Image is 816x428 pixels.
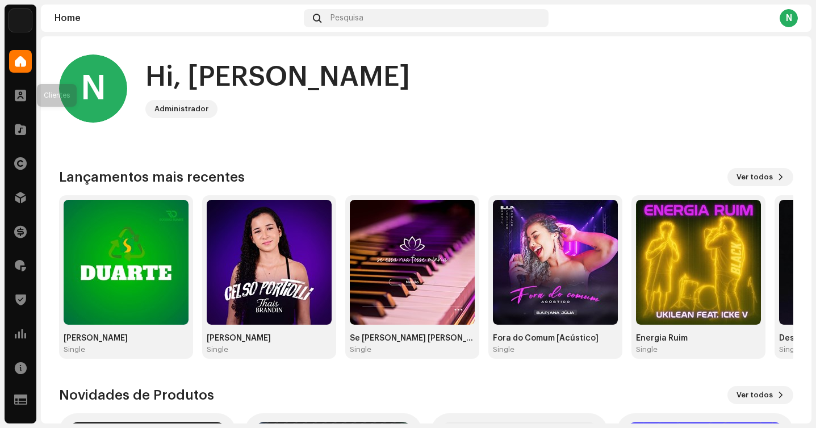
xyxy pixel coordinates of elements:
[350,200,475,325] img: 5828592a-81c3-4995-ac74-2c2e067e3058
[55,14,299,23] div: Home
[350,345,371,354] div: Single
[207,200,332,325] img: ce44fecc-f09a-4c08-b922-014be1f0f8bb
[64,334,189,343] div: [PERSON_NAME]
[207,334,332,343] div: [PERSON_NAME]
[779,345,801,354] div: Single
[59,54,127,123] div: N
[493,345,514,354] div: Single
[350,334,475,343] div: Se [PERSON_NAME] [PERSON_NAME]
[64,200,189,325] img: 9ea9f6aa-ddc6-404a-91bb-99cc958668a7
[207,345,228,354] div: Single
[737,384,773,406] span: Ver todos
[493,334,618,343] div: Fora do Comum [Acústico]
[330,14,363,23] span: Pesquisa
[59,168,245,186] h3: Lançamentos mais recentes
[727,168,793,186] button: Ver todos
[145,59,410,95] div: Hi, [PERSON_NAME]
[727,386,793,404] button: Ver todos
[737,166,773,188] span: Ver todos
[636,345,658,354] div: Single
[636,200,761,325] img: eb71bc48-416d-4ea0-b15d-6b124ed7b8e1
[154,102,208,116] div: Administrador
[780,9,798,27] div: N
[9,9,32,32] img: 70c0b94c-19e5-4c8c-a028-e13e35533bab
[59,386,214,404] h3: Novidades de Produtos
[64,345,85,354] div: Single
[636,334,761,343] div: Energia Ruim
[493,200,618,325] img: e6131143-0e81-4327-8ed2-402d43083518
